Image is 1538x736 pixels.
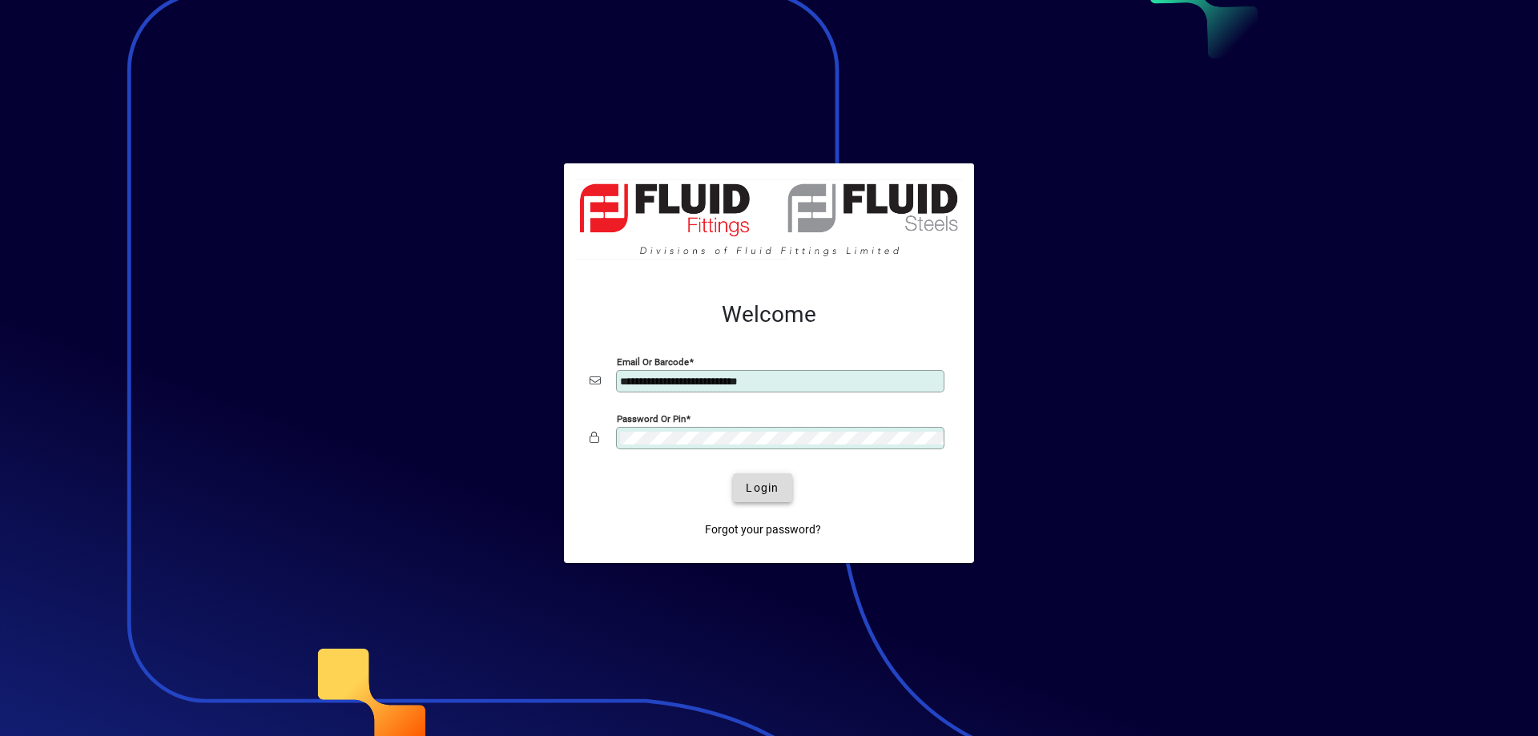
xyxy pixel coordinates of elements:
span: Login [746,480,779,497]
span: Forgot your password? [705,521,821,538]
button: Login [733,473,791,502]
mat-label: Email or Barcode [617,356,689,368]
a: Forgot your password? [699,515,827,544]
h2: Welcome [590,301,948,328]
mat-label: Password or Pin [617,413,686,424]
